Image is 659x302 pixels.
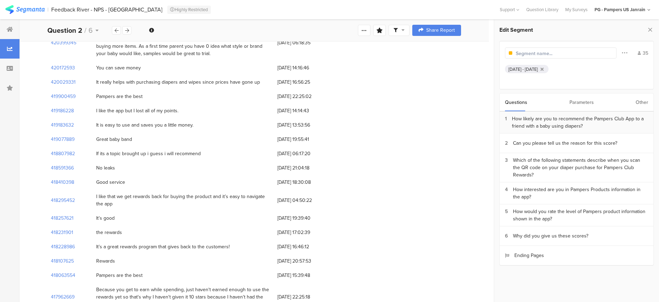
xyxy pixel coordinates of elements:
[47,6,48,14] div: |
[505,252,544,259] div: Ending Pages
[96,136,132,143] div: Great baby band
[277,39,333,46] span: [DATE] 06:18:35
[512,115,648,130] div: How likely are you to recommend the Pampers Club App to a friend with a baby using diapers?
[51,121,74,129] section: 419183632
[96,164,115,172] div: No leaks
[505,157,513,179] div: 3
[500,4,519,15] div: Support
[277,257,333,265] span: [DATE] 20:57:53
[96,179,125,186] div: Good service
[513,139,617,147] div: Can you please tell us the reason for this score?
[277,78,333,86] span: [DATE] 16:56:25
[51,150,75,157] section: 418807982
[505,93,527,111] div: Questions
[513,208,648,222] div: How would you rate the level of Pampers product information shown in the app?
[513,186,648,201] div: How interested are you in Pampers Products information in the app?
[505,208,513,222] div: 5
[51,136,75,143] section: 419077889
[96,150,201,157] div: If its a topic brought up i guess i will recommend
[96,257,115,265] div: Rewards
[167,6,211,14] div: Highly Restricted
[51,214,74,222] section: 418257621
[51,164,74,172] section: 418591366
[47,25,82,36] b: Question 2
[96,229,122,236] div: the rewards
[426,28,455,33] span: Share Report
[505,186,513,201] div: 4
[505,139,513,147] div: 2
[96,93,143,100] div: Pampers are the best
[277,243,333,250] span: [DATE] 16:46:12
[89,25,93,36] span: 6
[51,293,75,301] section: 417962669
[277,64,333,71] span: [DATE] 14:16:46
[96,121,193,129] div: It is easy to use and saves you a little money.
[569,93,594,111] div: Parameters
[51,107,74,114] section: 419186228
[96,214,115,222] div: It’s good
[51,39,76,46] section: 420399345
[636,93,648,111] div: Other
[638,50,648,57] div: 35
[96,272,143,279] div: Pampers are the best
[51,93,76,100] section: 419900459
[508,66,538,73] div: [DATE] - [DATE]
[277,214,333,222] span: [DATE] 19:39:40
[277,179,333,186] span: [DATE] 18:30:08
[277,164,333,172] span: [DATE] 21:04:18
[96,78,260,86] div: It really helps with purchasing diapers and wipes since prices have gone up
[513,232,588,240] div: Why did you give us these scores?
[51,179,74,186] section: 418410398
[51,64,75,71] section: 420172593
[51,257,74,265] section: 418107625
[277,107,333,114] span: [DATE] 14:14:43
[505,232,513,240] div: 6
[51,6,162,13] div: Feedback River - NPS - [GEOGRAPHIC_DATA]
[277,229,333,236] span: [DATE] 17:02:39
[51,197,75,204] section: 418295452
[96,28,270,57] div: As a first time parent, I wish there was more tools and deals for starting out. Then you are able...
[51,229,73,236] section: 418231901
[277,136,333,143] span: [DATE] 19:55:41
[499,26,533,34] span: Edit Segment
[513,157,648,179] div: Which of the following statements describe when you scan the QR code on your diaper purchase for ...
[523,6,562,13] a: Question Library
[562,6,591,13] a: My Surveys
[5,5,45,14] img: segmanta logo
[277,197,333,204] span: [DATE] 04:50:22
[96,243,230,250] div: It’s a great rewards program that gives back to the customers!
[96,64,141,71] div: You can save money
[277,121,333,129] span: [DATE] 13:53:56
[277,93,333,100] span: [DATE] 22:25:02
[516,50,576,57] input: Segment name...
[51,78,76,86] section: 420029331
[96,107,178,114] div: I like the app but I lost all of my points.
[51,272,75,279] section: 418063554
[51,243,75,250] section: 418228986
[277,272,333,279] span: [DATE] 15:39:48
[84,25,86,36] span: /
[277,150,333,157] span: [DATE] 06:17:20
[277,293,333,301] span: [DATE] 22:25:18
[96,193,270,207] div: I like that we get rewards back for buying the product and it’s easy to navigate the app
[505,115,512,130] div: 1
[595,6,645,13] div: PG - Pampers US Janrain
